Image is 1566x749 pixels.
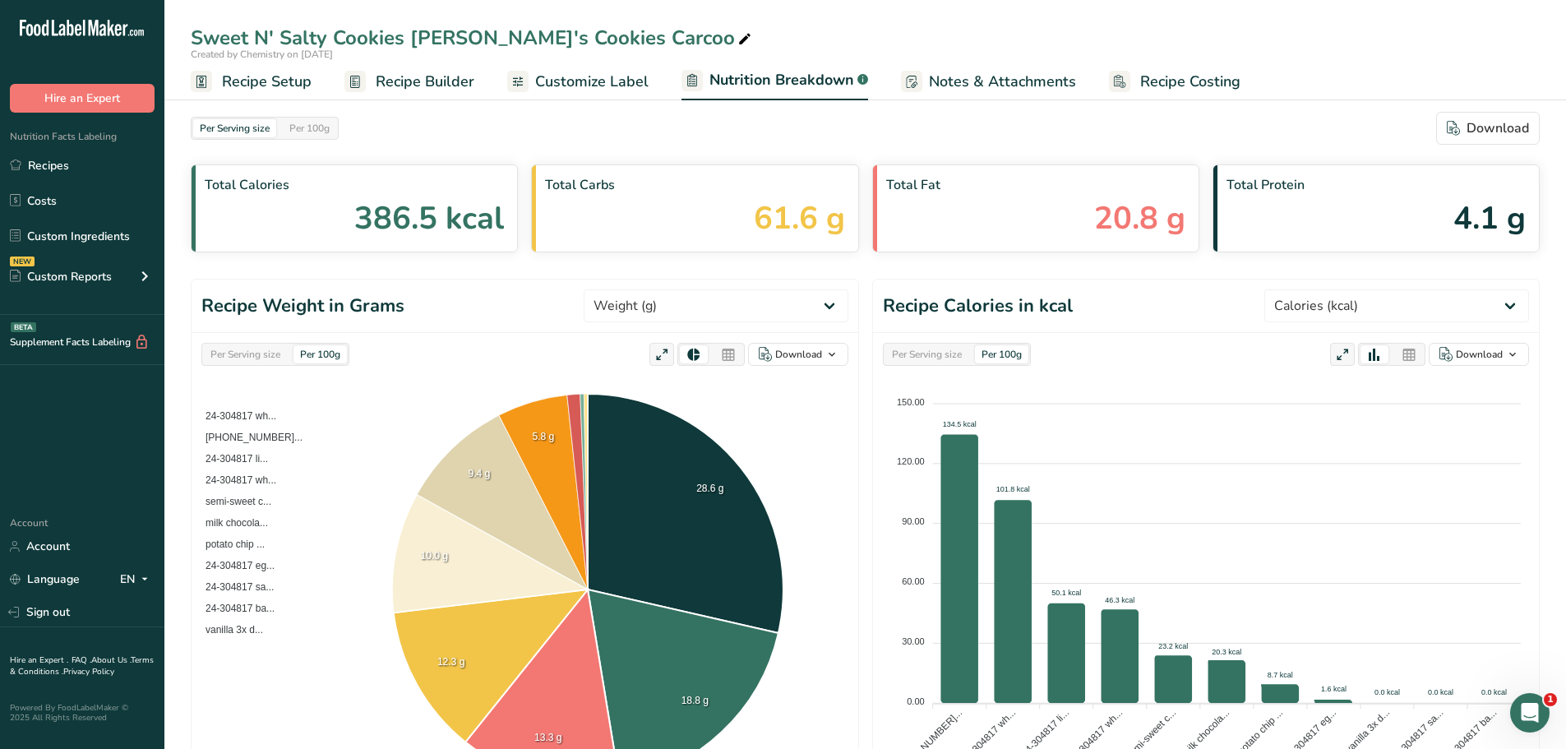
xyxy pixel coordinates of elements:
[902,576,925,586] tspan: 60.00
[1436,112,1540,145] button: Download
[1094,195,1185,242] span: 20.8 g
[535,71,649,93] span: Customize Label
[193,410,276,422] span: 24-304817 wh...
[1447,118,1529,138] div: Download
[1226,175,1526,195] span: Total Protein
[10,654,154,677] a: Terms & Conditions .
[193,603,275,614] span: 24-304817 ba...
[11,322,36,332] div: BETA
[222,71,312,93] span: Recipe Setup
[681,62,868,101] a: Nutrition Breakdown
[885,345,968,363] div: Per Serving size
[902,516,925,526] tspan: 90.00
[91,654,131,666] a: About Us .
[10,654,68,666] a: Hire an Expert .
[193,624,263,636] span: vanilla 3x d...
[10,703,155,723] div: Powered By FoodLabelMaker © 2025 All Rights Reserved
[72,654,91,666] a: FAQ .
[193,581,274,593] span: 24-304817 sa...
[344,63,474,100] a: Recipe Builder
[376,71,474,93] span: Recipe Builder
[897,397,925,407] tspan: 150.00
[193,432,303,443] span: [PHONE_NUMBER]...
[1510,693,1550,733] iframe: Intercom live chat
[975,345,1028,363] div: Per 100g
[191,23,755,53] div: Sweet N' Salty Cookies [PERSON_NAME]'s Cookies Carcoo
[193,119,276,137] div: Per Serving size
[283,119,336,137] div: Per 100g
[193,517,268,529] span: milk chocola...
[193,496,271,507] span: semi-sweet c...
[748,343,848,366] button: Download
[193,474,276,486] span: 24-304817 wh...
[545,175,844,195] span: Total Carbs
[1140,71,1240,93] span: Recipe Costing
[775,347,822,362] div: Download
[1544,693,1557,706] span: 1
[293,345,347,363] div: Per 100g
[1109,63,1240,100] a: Recipe Costing
[120,570,155,589] div: EN
[1429,343,1529,366] button: Download
[897,456,925,466] tspan: 120.00
[354,195,504,242] span: 386.5 kcal
[204,345,287,363] div: Per Serving size
[10,268,112,285] div: Custom Reports
[1453,195,1526,242] span: 4.1 g
[63,666,114,677] a: Privacy Policy
[193,453,268,465] span: 24-304817 li...
[201,293,404,320] h1: Recipe Weight in Grams
[205,175,504,195] span: Total Calories
[191,48,333,61] span: Created by Chemistry on [DATE]
[193,539,265,550] span: potato chip ...
[754,195,845,242] span: 61.6 g
[901,63,1076,100] a: Notes & Attachments
[10,565,80,594] a: Language
[907,696,924,706] tspan: 0.00
[193,560,275,571] span: 24-304817 eg...
[929,71,1076,93] span: Notes & Attachments
[709,69,854,91] span: Nutrition Breakdown
[1456,347,1503,362] div: Download
[507,63,649,100] a: Customize Label
[10,257,35,266] div: NEW
[902,636,925,646] tspan: 30.00
[191,63,312,100] a: Recipe Setup
[886,175,1185,195] span: Total Fat
[10,84,155,113] button: Hire an Expert
[883,293,1073,320] h1: Recipe Calories in kcal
